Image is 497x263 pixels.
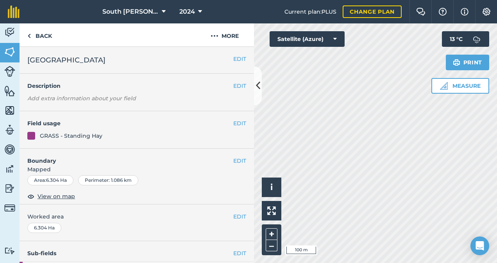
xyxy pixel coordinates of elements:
[38,192,75,201] span: View on map
[470,236,489,255] div: Open Intercom Messenger
[211,31,218,41] img: svg+xml;base64,PHN2ZyB4bWxucz0iaHR0cDovL3d3dy53My5vcmcvMjAwMC9zdmciIHdpZHRoPSIyMCIgaGVpZ2h0PSIyNC...
[431,78,489,94] button: Measure
[20,165,254,174] span: Mapped
[440,82,448,90] img: Ruler icon
[20,23,60,46] a: Back
[438,8,447,16] img: A question mark icon
[4,247,15,254] img: svg+xml;base64,PD94bWwgdmVyc2lvbj0iMS4wIiBlbmNvZGluZz0idXRmLTgiPz4KPCEtLSBHZW5lcmF0b3I6IEFkb2JlIE...
[262,178,281,197] button: i
[4,144,15,155] img: svg+xml;base64,PD94bWwgdmVyc2lvbj0iMS4wIiBlbmNvZGluZz0idXRmLTgiPz4KPCEtLSBHZW5lcmF0b3I6IEFkb2JlIE...
[416,8,425,16] img: Two speech bubbles overlapping with the left bubble in the forefront
[284,7,336,16] span: Current plan : PLUS
[446,55,490,70] button: Print
[233,156,246,165] button: EDIT
[453,58,460,67] img: svg+xml;base64,PHN2ZyB4bWxucz0iaHR0cDovL3d3dy53My5vcmcvMjAwMC9zdmciIHdpZHRoPSIxOSIgaGVpZ2h0PSIyNC...
[4,124,15,136] img: svg+xml;base64,PD94bWwgdmVyc2lvbj0iMS4wIiBlbmNvZGluZz0idXRmLTgiPz4KPCEtLSBHZW5lcmF0b3I6IEFkb2JlIE...
[27,223,61,233] div: 6.304 Ha
[233,249,246,258] a: EDIT
[266,228,277,240] button: +
[27,119,233,128] h4: Field usage
[4,46,15,58] img: svg+xml;base64,PHN2ZyB4bWxucz0iaHR0cDovL3d3dy53My5vcmcvMjAwMC9zdmciIHdpZHRoPSI1NiIgaGVpZ2h0PSI2MC...
[4,27,15,38] img: svg+xml;base64,PD94bWwgdmVyc2lvbj0iMS4wIiBlbmNvZGluZz0idXRmLTgiPz4KPCEtLSBHZW5lcmF0b3I6IEFkb2JlIE...
[179,7,195,16] span: 2024
[27,82,246,90] h4: Description
[78,175,138,185] div: Perimeter : 1.086 km
[4,183,15,194] img: svg+xml;base64,PD94bWwgdmVyc2lvbj0iMS4wIiBlbmNvZGluZz0idXRmLTgiPz4KPCEtLSBHZW5lcmF0b3I6IEFkb2JlIE...
[270,182,273,192] span: i
[20,249,254,258] h4: Sub-fields
[461,7,468,16] img: svg+xml;base64,PHN2ZyB4bWxucz0iaHR0cDovL3d3dy53My5vcmcvMjAwMC9zdmciIHdpZHRoPSIxNyIgaGVpZ2h0PSIxNy...
[267,206,276,215] img: Four arrows, one pointing top left, one top right, one bottom right and the last bottom left
[482,8,491,16] img: A cog icon
[266,240,277,251] button: –
[233,119,246,128] button: EDIT
[27,95,136,102] em: Add extra information about your field
[343,5,402,18] a: Change plan
[233,82,246,90] button: EDIT
[27,192,34,201] img: svg+xml;base64,PHN2ZyB4bWxucz0iaHR0cDovL3d3dy53My5vcmcvMjAwMC9zdmciIHdpZHRoPSIxOCIgaGVpZ2h0PSIyNC...
[27,212,246,221] span: Worked area
[233,212,246,221] button: EDIT
[8,5,20,18] img: fieldmargin Logo
[27,192,75,201] button: View on map
[4,85,15,97] img: svg+xml;base64,PHN2ZyB4bWxucz0iaHR0cDovL3d3dy53My5vcmcvMjAwMC9zdmciIHdpZHRoPSI1NiIgaGVpZ2h0PSI2MC...
[27,175,73,185] div: Area : 6.304 Ha
[4,163,15,175] img: svg+xml;base64,PD94bWwgdmVyc2lvbj0iMS4wIiBlbmNvZGluZz0idXRmLTgiPz4KPCEtLSBHZW5lcmF0b3I6IEFkb2JlIE...
[195,23,254,46] button: More
[102,7,159,16] span: South [PERSON_NAME]
[27,31,31,41] img: svg+xml;base64,PHN2ZyB4bWxucz0iaHR0cDovL3d3dy53My5vcmcvMjAwMC9zdmciIHdpZHRoPSI5IiBoZWlnaHQ9IjI0Ii...
[469,31,484,47] img: svg+xml;base64,PD94bWwgdmVyc2lvbj0iMS4wIiBlbmNvZGluZz0idXRmLTgiPz4KPCEtLSBHZW5lcmF0b3I6IEFkb2JlIE...
[442,31,489,47] button: 13 °C
[450,31,463,47] span: 13 ° C
[20,149,233,165] h4: Boundary
[4,203,15,213] img: svg+xml;base64,PD94bWwgdmVyc2lvbj0iMS4wIiBlbmNvZGluZz0idXRmLTgiPz4KPCEtLSBHZW5lcmF0b3I6IEFkb2JlIE...
[27,55,105,66] span: [GEOGRAPHIC_DATA]
[233,55,246,63] button: EDIT
[4,66,15,77] img: svg+xml;base64,PD94bWwgdmVyc2lvbj0iMS4wIiBlbmNvZGluZz0idXRmLTgiPz4KPCEtLSBHZW5lcmF0b3I6IEFkb2JlIE...
[4,105,15,116] img: svg+xml;base64,PHN2ZyB4bWxucz0iaHR0cDovL3d3dy53My5vcmcvMjAwMC9zdmciIHdpZHRoPSI1NiIgaGVpZ2h0PSI2MC...
[270,31,345,47] button: Satellite (Azure)
[40,131,102,140] div: GRASS - Standing Hay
